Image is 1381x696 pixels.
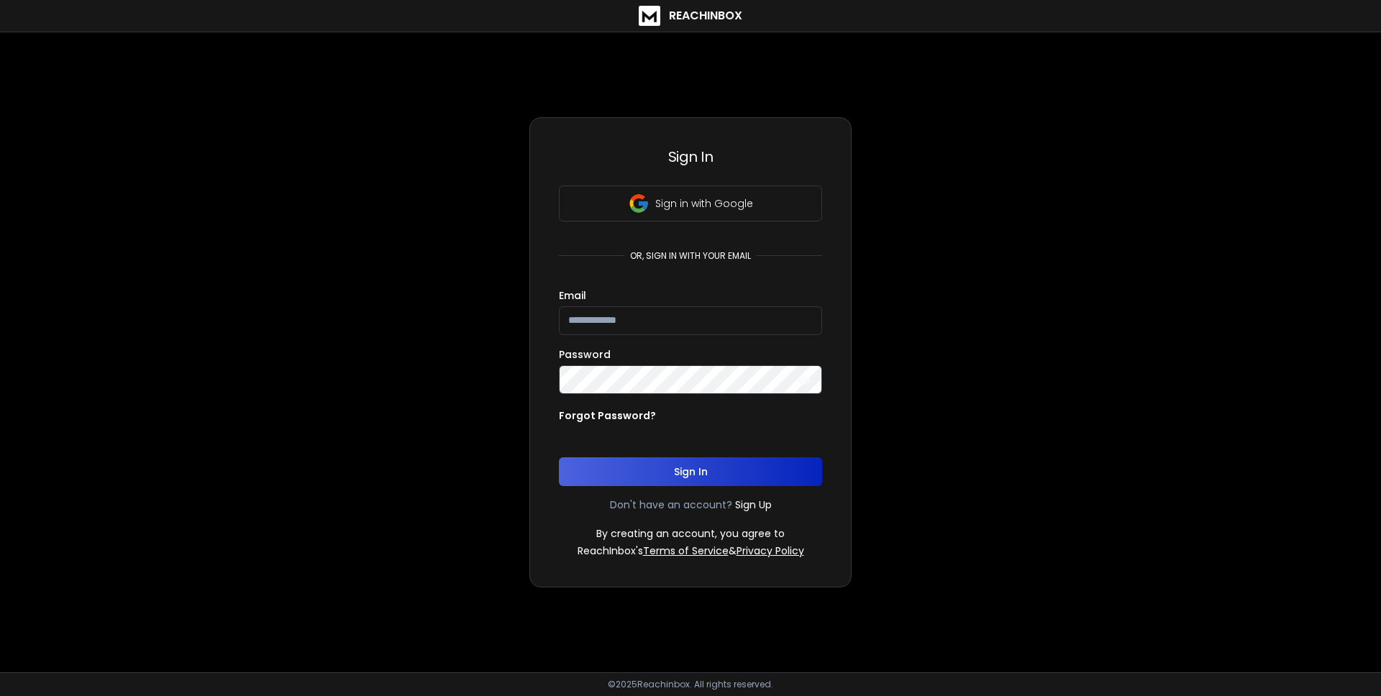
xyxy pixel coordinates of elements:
[610,498,732,512] p: Don't have an account?
[735,498,772,512] a: Sign Up
[639,6,742,26] a: ReachInbox
[559,147,822,167] h3: Sign In
[596,526,785,541] p: By creating an account, you agree to
[559,457,822,486] button: Sign In
[559,408,656,423] p: Forgot Password?
[655,196,753,211] p: Sign in with Google
[737,544,804,558] a: Privacy Policy
[669,7,742,24] h1: ReachInbox
[624,250,757,262] p: or, sign in with your email
[578,544,804,558] p: ReachInbox's &
[559,186,822,221] button: Sign in with Google
[639,6,660,26] img: logo
[643,544,729,558] a: Terms of Service
[608,679,773,690] p: © 2025 Reachinbox. All rights reserved.
[559,349,611,360] label: Password
[559,290,586,301] label: Email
